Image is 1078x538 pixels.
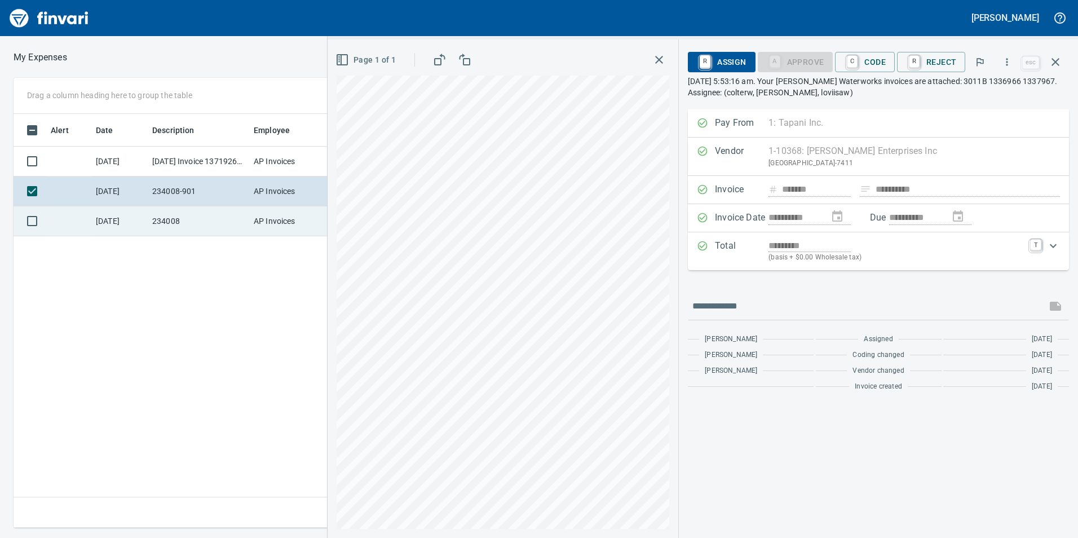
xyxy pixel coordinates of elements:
[7,5,91,32] img: Finvari
[148,177,249,206] td: 234008-901
[254,124,290,137] span: Employee
[152,124,209,137] span: Description
[249,177,334,206] td: AP Invoices
[688,52,755,72] button: RAssign
[852,350,904,361] span: Coding changed
[705,350,757,361] span: [PERSON_NAME]
[333,50,400,70] button: Page 1 of 1
[338,53,396,67] span: Page 1 of 1
[864,334,893,345] span: Assigned
[700,55,710,68] a: R
[715,239,768,263] p: Total
[152,124,195,137] span: Description
[1032,334,1052,345] span: [DATE]
[1022,56,1039,69] a: esc
[1032,381,1052,393] span: [DATE]
[697,52,746,72] span: Assign
[91,177,148,206] td: [DATE]
[14,51,67,64] p: My Expenses
[249,147,334,177] td: AP Invoices
[844,52,886,72] span: Code
[96,124,128,137] span: Date
[969,9,1042,27] button: [PERSON_NAME]
[1032,365,1052,377] span: [DATE]
[852,365,904,377] span: Vendor changed
[688,232,1069,270] div: Expand
[897,52,965,72] button: RReject
[835,52,895,72] button: CCode
[971,12,1039,24] h5: [PERSON_NAME]
[688,76,1069,98] p: [DATE] 5:53:16 am. Your [PERSON_NAME] Waterworks invoices are attached: 3011B 1336966 1337967. As...
[1019,48,1069,76] span: Close invoice
[91,206,148,236] td: [DATE]
[96,124,113,137] span: Date
[91,147,148,177] td: [DATE]
[148,147,249,177] td: [DATE] Invoice 13719262-001 from Sunstate Equipment Co (1-30297)
[705,334,757,345] span: [PERSON_NAME]
[758,56,833,66] div: Coding Required
[249,206,334,236] td: AP Invoices
[855,381,902,393] span: Invoice created
[148,206,249,236] td: 234008
[906,52,956,72] span: Reject
[14,51,67,64] nav: breadcrumb
[705,365,757,377] span: [PERSON_NAME]
[1042,293,1069,320] span: This records your message into the invoice and notifies anyone mentioned
[995,50,1019,74] button: More
[27,90,192,101] p: Drag a column heading here to group the table
[1030,239,1041,250] a: T
[967,50,992,74] button: Flag
[1032,350,1052,361] span: [DATE]
[51,124,69,137] span: Alert
[51,124,83,137] span: Alert
[768,252,1023,263] p: (basis + $0.00 Wholesale tax)
[847,55,858,68] a: C
[254,124,304,137] span: Employee
[909,55,920,68] a: R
